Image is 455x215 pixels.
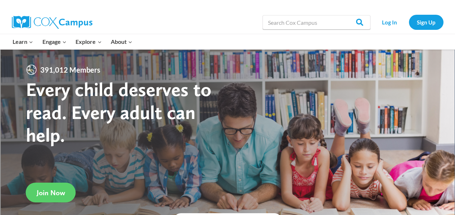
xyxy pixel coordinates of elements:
[409,15,443,29] a: Sign Up
[13,37,33,46] span: Learn
[374,15,405,29] a: Log In
[12,16,92,29] img: Cox Campus
[374,15,443,29] nav: Secondary Navigation
[8,34,137,49] nav: Primary Navigation
[263,15,370,29] input: Search Cox Campus
[42,37,67,46] span: Engage
[111,37,132,46] span: About
[76,37,101,46] span: Explore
